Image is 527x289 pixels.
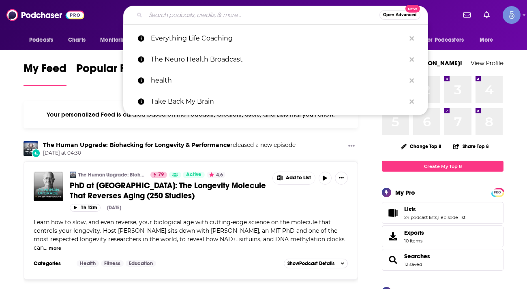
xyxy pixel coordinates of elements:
span: Exports [404,229,424,236]
div: Your personalized Feed is curated based on the Podcasts, Creators, Users, and Lists that you Follow. [24,101,358,128]
button: Show More Button [273,172,315,184]
button: ShowPodcast Details [284,259,348,268]
span: Podcasts [29,34,53,46]
div: New Episode [32,149,41,157]
span: Lists [404,206,416,213]
div: [DATE] [107,205,121,210]
span: [DATE] at 04:30 [43,150,296,157]
a: 12 saved [404,261,422,267]
span: Learn how to slow, and even reverse, your biological age with cutting-edge science on the molecul... [34,219,345,251]
button: Share Top 8 [453,138,489,154]
span: 79 [158,171,164,179]
a: 79 [150,172,167,178]
img: PhD at MIT: The Longevity Molecule That Reverses Aging (250 Studies) [34,172,63,201]
a: Education [126,260,156,267]
span: PhD at [GEOGRAPHIC_DATA]: The Longevity Molecule That Reverses Aging (250 Studies) [70,181,266,201]
a: Exports [382,225,503,247]
img: User Profile [503,6,521,24]
span: Charts [68,34,86,46]
a: The Neuro Health Broadcast [123,49,428,70]
a: The Human Upgrade: Biohacking for Longevity & Performance [43,141,230,149]
a: View Profile [471,59,503,67]
p: Take Back My Brain [151,91,405,112]
a: PhD at [GEOGRAPHIC_DATA]: The Longevity Molecule That Reverses Aging (250 Studies) [70,181,267,201]
span: Exports [385,231,401,242]
button: 1h 12m [70,204,101,212]
a: Lists [385,207,401,219]
a: Lists [404,206,465,213]
a: Popular Feed [76,62,145,86]
button: Show More Button [335,172,348,185]
button: Open AdvancedNew [379,10,420,20]
span: New [405,5,420,13]
a: Active [183,172,205,178]
span: Searches [382,249,503,271]
span: Active [186,171,201,179]
a: Fitness [101,260,124,267]
a: Health [77,260,99,267]
span: More [480,34,493,46]
span: 10 items [404,238,424,244]
a: Everything Life Coaching [123,28,428,49]
a: 1 episode list [438,215,465,220]
span: Lists [382,202,503,224]
h3: released a new episode [43,141,296,149]
div: Search podcasts, credits, & more... [123,6,428,24]
h3: Categories [34,260,70,267]
a: Take Back My Brain [123,91,428,112]
button: Show More Button [345,141,358,151]
button: open menu [474,32,503,48]
button: more [49,245,61,252]
span: ... [44,244,47,251]
button: open menu [24,32,64,48]
a: Create My Top 8 [382,161,503,172]
span: Show Podcast Details [287,261,334,266]
a: Show notifications dropdown [460,8,474,22]
img: Podchaser - Follow, Share and Rate Podcasts [6,7,84,23]
img: The Human Upgrade: Biohacking for Longevity & Performance [70,172,76,178]
span: My Feed [24,62,66,80]
button: Change Top 8 [396,141,446,151]
a: Searches [385,254,401,266]
a: 24 podcast lists [404,215,437,220]
input: Search podcasts, credits, & more... [146,8,379,21]
span: PRO [493,189,502,195]
button: open menu [94,32,139,48]
span: Open Advanced [383,13,417,17]
button: open menu [420,32,476,48]
p: The Neuro Health Broadcast [151,49,405,70]
a: My Feed [24,62,66,86]
p: health [151,70,405,91]
button: 4.6 [207,172,225,178]
a: PRO [493,189,502,195]
img: The Human Upgrade: Biohacking for Longevity & Performance [24,141,38,156]
a: Show notifications dropdown [480,8,493,22]
span: Popular Feed [76,62,145,80]
p: Everything Life Coaching [151,28,405,49]
a: The Human Upgrade: Biohacking for Longevity & Performance [78,172,145,178]
span: , [437,215,438,220]
span: Add to List [286,175,311,181]
a: health [123,70,428,91]
span: For Podcasters [425,34,464,46]
span: Monitoring [100,34,129,46]
button: Show profile menu [503,6,521,24]
a: Searches [404,253,430,260]
span: Logged in as Spiral5-G1 [503,6,521,24]
div: My Pro [395,189,415,196]
a: Charts [63,32,90,48]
